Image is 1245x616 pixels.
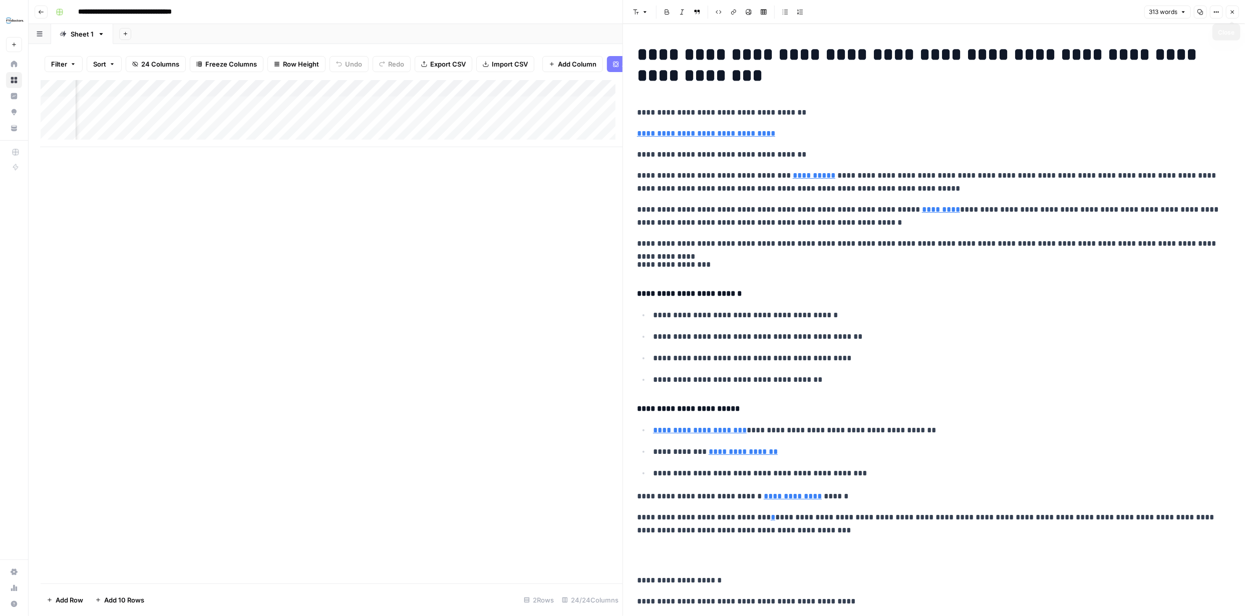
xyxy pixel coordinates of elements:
span: Undo [345,59,362,69]
button: 313 words [1144,6,1191,19]
button: Add Row [41,592,89,608]
button: Help + Support [6,596,22,612]
img: website_grey.svg [16,26,24,34]
span: Redo [388,59,404,69]
img: tab_keywords_by_traffic_grey.svg [101,58,109,66]
button: Redo [373,56,411,72]
span: Export CSV [430,59,466,69]
span: Filter [51,59,67,69]
a: Your Data [6,120,22,136]
button: 24 Columns [126,56,186,72]
div: Domain: [DOMAIN_NAME] [26,26,110,34]
button: Add Power Agent [607,56,683,72]
button: Import CSV [476,56,534,72]
img: tab_domain_overview_orange.svg [29,58,37,66]
div: 2 Rows [520,592,558,608]
a: Usage [6,580,22,596]
button: Freeze Columns [190,56,263,72]
button: Sort [87,56,122,72]
span: 24 Columns [141,59,179,69]
div: 24/24 Columns [558,592,622,608]
span: Import CSV [492,59,528,69]
a: Opportunities [6,104,22,120]
button: Undo [330,56,369,72]
span: 313 words [1149,8,1177,17]
div: Sheet 1 [71,29,94,39]
a: Settings [6,564,22,580]
span: Freeze Columns [205,59,257,69]
span: Add 10 Rows [104,595,144,605]
button: Add Column [542,56,603,72]
div: v 4.0.25 [28,16,49,24]
span: Sort [93,59,106,69]
a: Home [6,56,22,72]
a: Insights [6,88,22,104]
button: Export CSV [415,56,472,72]
button: Workspace: FYidoctors [6,8,22,33]
button: Add 10 Rows [89,592,150,608]
span: Add Row [56,595,83,605]
div: Domain Overview [40,59,90,66]
img: logo_orange.svg [16,16,24,24]
img: FYidoctors Logo [6,12,24,30]
a: Sheet 1 [51,24,113,44]
button: Row Height [267,56,326,72]
a: Browse [6,72,22,88]
div: Keywords by Traffic [112,59,165,66]
span: Add Column [558,59,596,69]
span: Row Height [283,59,319,69]
button: Filter [45,56,83,72]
